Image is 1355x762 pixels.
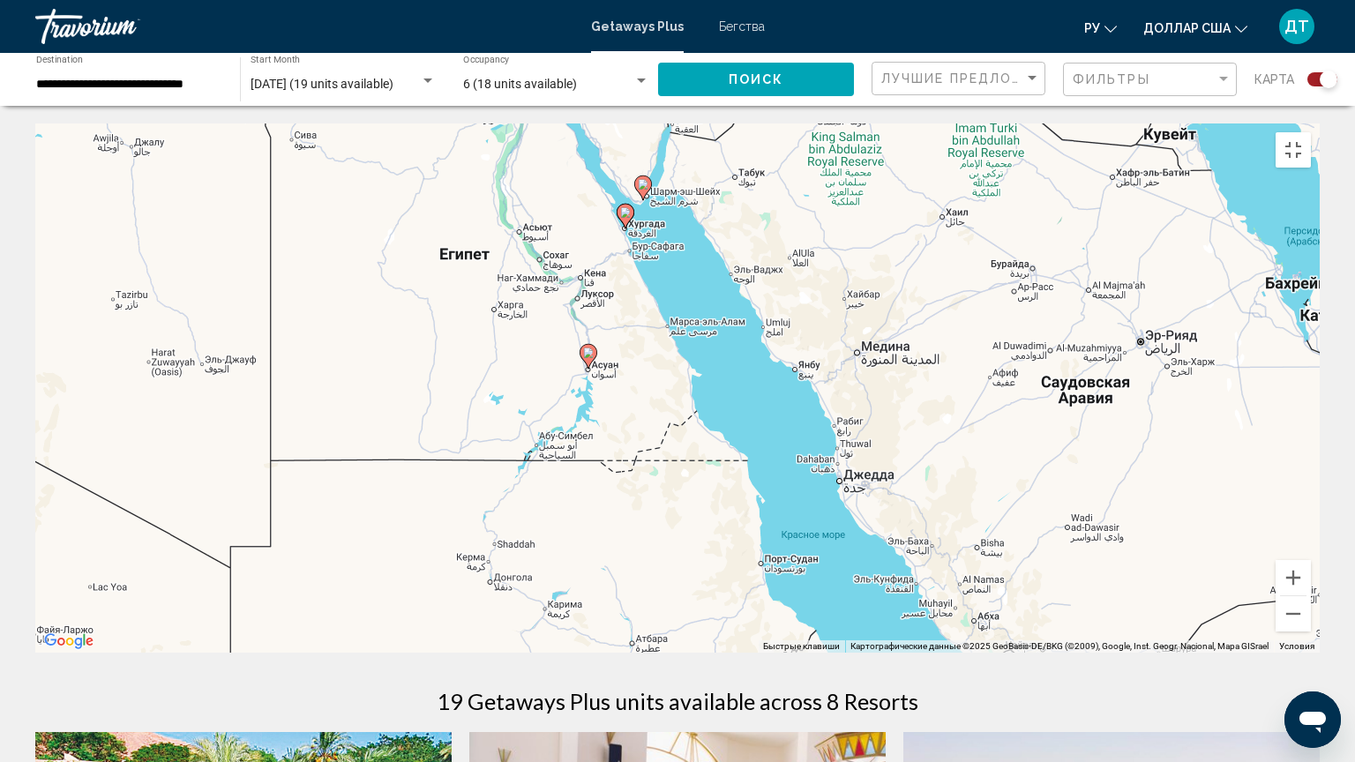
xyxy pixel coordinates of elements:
h1: 19 Getaways Plus units available across 8 Resorts [437,688,918,714]
a: Бегства [719,19,765,34]
button: Меню пользователя [1274,8,1320,45]
span: Поиск [729,73,784,87]
span: Лучшие предложения [881,71,1067,86]
button: Поиск [658,63,854,95]
font: ДТ [1284,17,1309,35]
button: Filter [1063,62,1237,98]
mat-select: Sort by [881,71,1040,86]
span: Картографические данные ©2025 GeoBasis-DE/BKG (©2009), Google, Inst. Geogr. Nacional, Mapa GISrael [850,641,1269,651]
a: Условия (ссылка откроется в новой вкладке) [1279,641,1314,651]
a: Открыть эту область в Google Картах (в новом окне) [40,630,98,653]
button: Изменить язык [1084,15,1117,41]
font: доллар США [1143,21,1231,35]
a: Getaways Plus [591,19,684,34]
button: Изменить валюту [1143,15,1247,41]
button: Быстрые клавиши [763,640,840,653]
img: Google [40,630,98,653]
iframe: Кнопка запуска окна обмена сообщениями [1284,691,1341,748]
font: ру [1084,21,1100,35]
a: Травориум [35,9,573,44]
span: [DATE] (19 units available) [251,77,393,91]
span: карта [1254,67,1294,92]
button: Увеличить [1276,560,1311,595]
span: Фильтры [1073,72,1150,86]
span: 6 (18 units available) [463,77,577,91]
button: Уменьшить [1276,596,1311,631]
button: Включить полноэкранный режим [1276,132,1311,168]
